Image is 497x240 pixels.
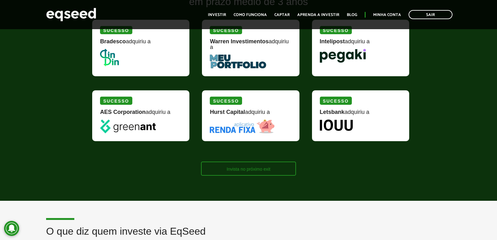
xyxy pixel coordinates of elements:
[210,109,291,120] div: adquiriu a
[210,38,268,45] strong: Warren Investimentos
[297,13,339,17] a: Aprenda a investir
[409,10,452,19] a: Sair
[100,109,145,115] strong: AES Corporation
[210,39,291,55] div: adquiriu a
[46,6,96,23] img: EqSeed
[274,13,290,17] a: Captar
[210,97,242,105] div: Sucesso
[320,109,345,115] strong: Letsbank
[210,120,274,133] img: Renda Fixa
[320,109,401,120] div: adquiriu a
[100,120,156,133] img: greenant
[320,39,401,49] div: adquiriu a
[100,49,119,66] img: DinDin
[100,38,126,45] strong: Bradesco
[320,38,345,45] strong: Intelipost
[100,26,132,34] div: Sucesso
[373,13,401,17] a: Minha conta
[100,109,182,120] div: adquiriu a
[320,120,353,131] img: Iouu
[100,39,182,49] div: adquiriu a
[210,55,266,68] img: MeuPortfolio
[201,162,296,176] a: Invista no próximo exit
[320,49,366,63] img: Pegaki
[210,26,242,34] div: Sucesso
[234,13,267,17] a: Como funciona
[320,97,352,105] div: Sucesso
[347,13,357,17] a: Blog
[208,13,226,17] a: Investir
[210,109,245,115] strong: Hurst Capital
[320,26,352,34] div: Sucesso
[100,97,132,105] div: Sucesso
